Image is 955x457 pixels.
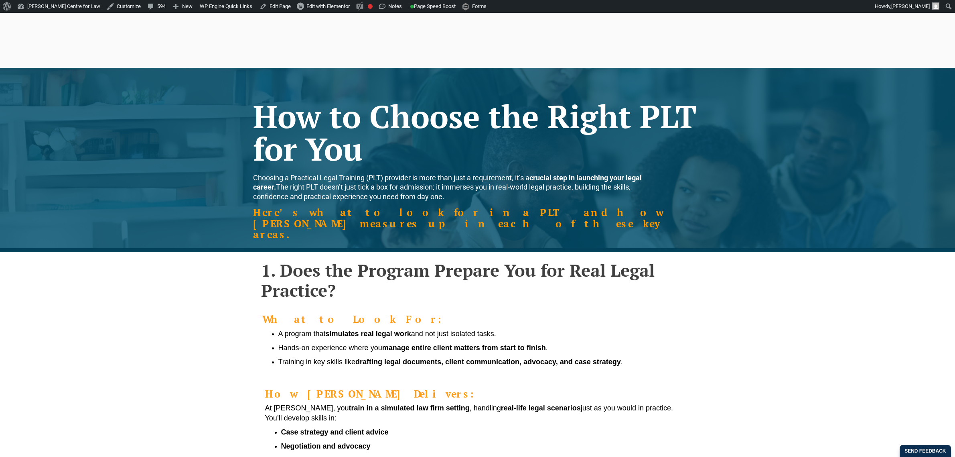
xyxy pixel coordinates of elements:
b: real-life legal scenarios [501,404,581,412]
span: and not just isolated tasks. [411,330,496,338]
b: simulates real legal work [326,330,411,338]
div: Focus keyphrase not set [368,4,373,9]
h1: How to Choose the Right PLT for You [253,100,702,165]
span: [PERSON_NAME] [891,3,930,9]
span: Choosing a Practical Legal Training (PLT) provider is more than just a requirement, it’s a [253,173,529,182]
strong: Here’s what to look for in a PLT and how [PERSON_NAME] measures up in each of these key areas. [253,206,663,241]
b: What to Look For: [262,312,454,326]
span: , handling [470,404,501,412]
b: Negotiation and advocacy [281,442,371,450]
span: The right PLT doesn’t just tick a box for admission; it immerses you in real-world legal practice... [253,173,642,201]
b: Case strategy and client advice [281,428,389,436]
span: Edit with Elementor [306,3,350,9]
span: just as you would in practice. You’ll develop skills in: [265,404,673,422]
span: Hands-on experience where you [278,344,382,352]
span: A program that [278,330,326,338]
h2: 1. Does the Program Prepare You for Real Legal Practice? [261,260,694,301]
b: drafting legal documents, client communication, advocacy, and case strategy [355,358,621,366]
span: How [PERSON_NAME] Delivers: [265,387,487,400]
b: train in a simulated law firm setting [349,404,470,412]
b: crucial step in launching your legal career. [253,173,642,191]
span: Training in key skills like . [278,358,623,366]
b: manage entire client matters from start to finish [382,344,546,352]
span: . [546,344,548,352]
span: At [PERSON_NAME], you [265,404,349,412]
